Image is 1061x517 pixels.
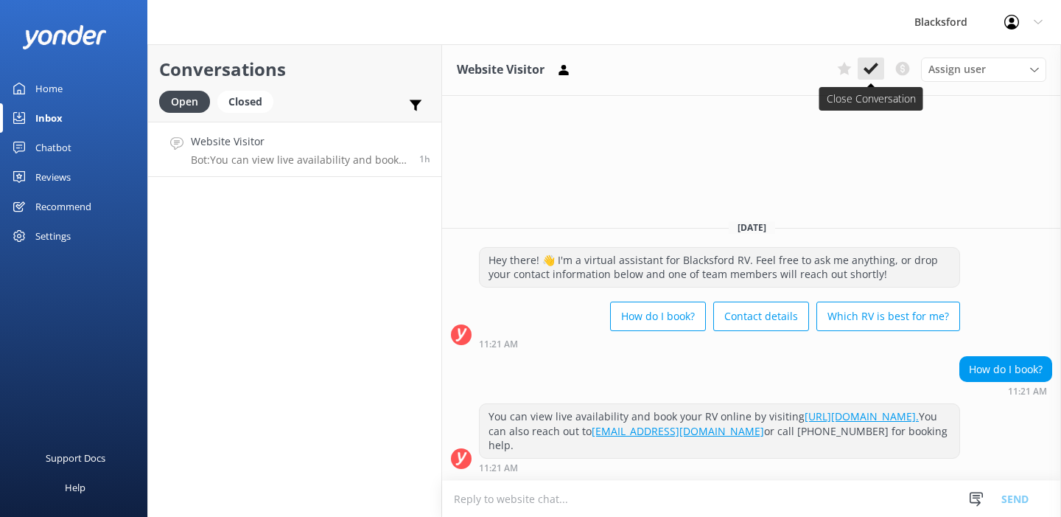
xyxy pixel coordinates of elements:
a: [URL][DOMAIN_NAME]. [805,409,919,423]
a: Open [159,93,217,109]
a: Website VisitorBot:You can view live availability and book your RV online by visiting [URL][DOMAI... [148,122,441,177]
div: Hey there! 👋 I'm a virtual assistant for Blacksford RV. Feel free to ask me anything, or drop you... [480,248,959,287]
button: Which RV is best for me? [816,302,960,331]
p: Bot: You can view live availability and book your RV online by visiting [URL][DOMAIN_NAME]. You c... [191,153,408,167]
div: Home [35,74,63,103]
div: Sep 19 2025 11:21am (UTC -06:00) America/Chihuahua [479,339,960,349]
a: [EMAIL_ADDRESS][DOMAIN_NAME] [592,424,764,438]
div: Chatbot [35,133,71,162]
div: Sep 19 2025 11:21am (UTC -06:00) America/Chihuahua [959,386,1052,396]
span: [DATE] [729,221,775,234]
div: How do I book? [960,357,1051,382]
div: Open [159,91,210,113]
strong: 11:21 AM [479,340,518,349]
div: Inbox [35,103,63,133]
div: Reviews [35,162,71,192]
img: yonder-white-logo.png [22,25,107,49]
strong: 11:21 AM [479,464,518,473]
h2: Conversations [159,55,430,83]
button: Contact details [713,302,809,331]
div: Support Docs [46,443,105,473]
h3: Website Visitor [457,60,544,80]
div: Recommend [35,192,91,221]
div: You can view live availability and book your RV online by visiting You can also reach out to or c... [480,404,959,458]
strong: 11:21 AM [1008,387,1047,396]
a: Closed [217,93,281,109]
div: Assign User [921,58,1046,81]
div: Help [65,473,85,502]
div: Settings [35,221,71,251]
div: Closed [217,91,273,113]
span: Sep 19 2025 11:21am (UTC -06:00) America/Chihuahua [419,153,430,165]
h4: Website Visitor [191,133,408,150]
button: How do I book? [610,302,706,331]
div: Sep 19 2025 11:21am (UTC -06:00) America/Chihuahua [479,462,960,473]
span: Assign user [928,61,986,77]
